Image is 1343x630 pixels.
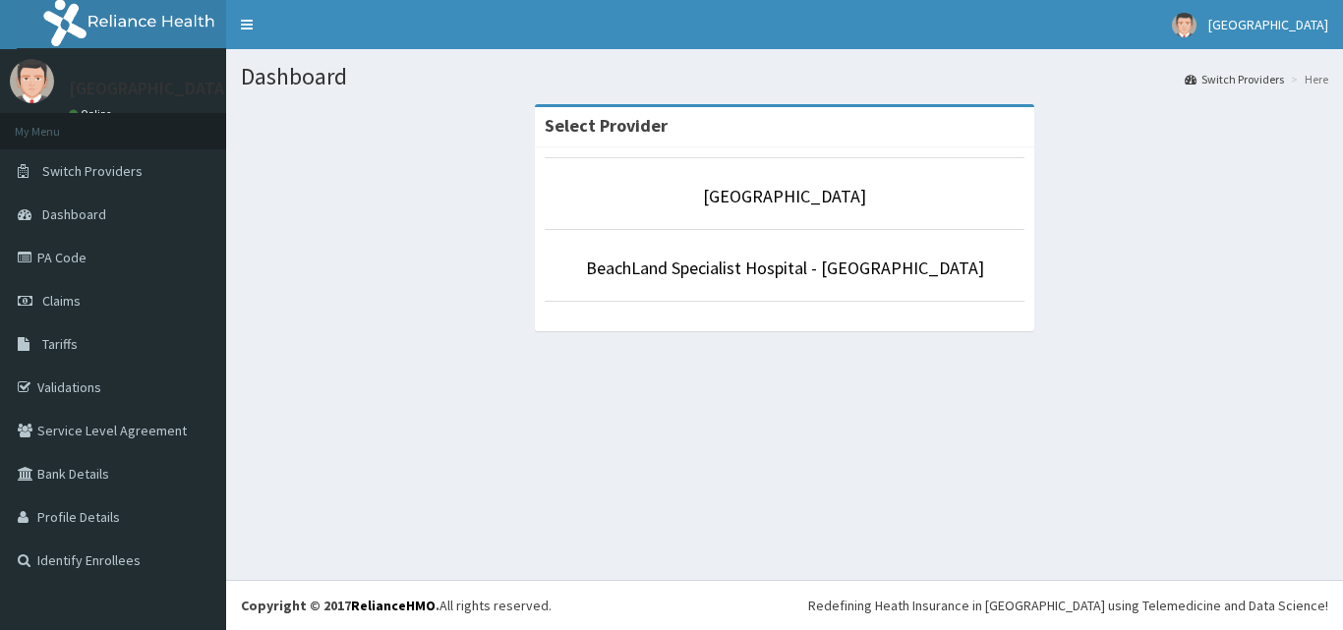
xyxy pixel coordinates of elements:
[545,114,668,137] strong: Select Provider
[42,205,106,223] span: Dashboard
[226,580,1343,630] footer: All rights reserved.
[42,162,143,180] span: Switch Providers
[42,292,81,310] span: Claims
[1286,71,1328,87] li: Here
[1172,13,1197,37] img: User Image
[1208,16,1328,33] span: [GEOGRAPHIC_DATA]
[69,107,116,121] a: Online
[69,80,231,97] p: [GEOGRAPHIC_DATA]
[351,597,436,614] a: RelianceHMO
[586,257,984,279] a: BeachLand Specialist Hospital - [GEOGRAPHIC_DATA]
[10,59,54,103] img: User Image
[703,185,866,207] a: [GEOGRAPHIC_DATA]
[241,597,439,614] strong: Copyright © 2017 .
[241,64,1328,89] h1: Dashboard
[808,596,1328,615] div: Redefining Heath Insurance in [GEOGRAPHIC_DATA] using Telemedicine and Data Science!
[1185,71,1284,87] a: Switch Providers
[42,335,78,353] span: Tariffs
